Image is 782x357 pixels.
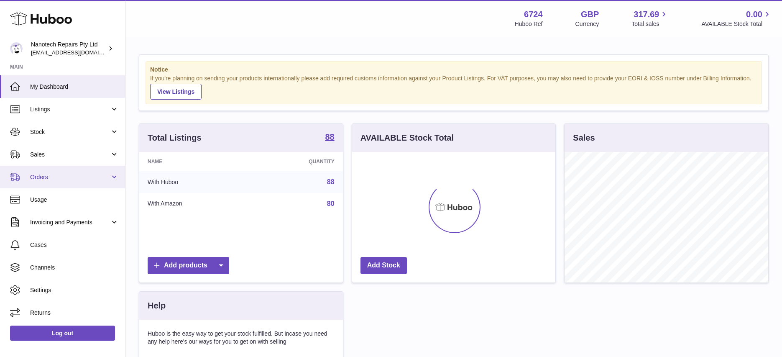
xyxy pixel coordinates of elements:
[360,257,407,274] a: Add Stock
[30,196,119,204] span: Usage
[30,128,110,136] span: Stock
[148,132,202,144] h3: Total Listings
[631,9,669,28] a: 317.69 Total sales
[139,171,250,193] td: With Huboo
[325,133,334,141] strong: 88
[634,9,659,20] span: 317.69
[30,241,119,249] span: Cases
[325,133,334,143] a: 88
[701,9,772,28] a: 0.00 AVAILABLE Stock Total
[30,264,119,272] span: Channels
[10,42,23,55] img: info@nanotechrepairs.com
[148,330,335,346] p: Huboo is the easy way to get your stock fulfilled. But incase you need any help here's our ways f...
[139,152,250,171] th: Name
[30,105,110,113] span: Listings
[573,132,595,144] h3: Sales
[30,286,119,294] span: Settings
[148,257,229,274] a: Add products
[701,20,772,28] span: AVAILABLE Stock Total
[31,41,106,57] div: Nanotech Repairs Pty Ltd
[327,200,335,207] a: 80
[360,132,454,144] h3: AVAILABLE Stock Total
[631,20,669,28] span: Total sales
[30,151,110,159] span: Sales
[148,300,166,311] h3: Help
[10,326,115,341] a: Log out
[30,83,119,91] span: My Dashboard
[524,9,543,20] strong: 6724
[746,9,762,20] span: 0.00
[515,20,543,28] div: Huboo Ref
[250,152,342,171] th: Quantity
[30,218,110,226] span: Invoicing and Payments
[139,193,250,215] td: With Amazon
[150,84,202,100] a: View Listings
[30,309,119,317] span: Returns
[327,178,335,185] a: 88
[581,9,599,20] strong: GBP
[575,20,599,28] div: Currency
[30,173,110,181] span: Orders
[31,49,123,56] span: [EMAIL_ADDRESS][DOMAIN_NAME]
[150,74,757,100] div: If you're planning on sending your products internationally please add required customs informati...
[150,66,757,74] strong: Notice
